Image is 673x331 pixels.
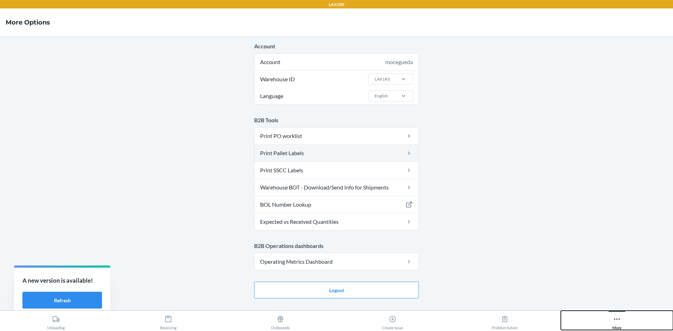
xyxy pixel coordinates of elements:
[254,179,419,196] a: Warehouse BOT - Download/Send Info for Shipments
[259,71,296,88] span: Warehouse ID
[374,93,375,99] input: LanguageEnglish
[259,88,284,104] span: Language
[612,312,621,330] div: More
[254,282,419,298] button: Logout
[254,162,419,179] a: Print SSCC Labels
[254,54,419,70] div: Account
[336,311,449,330] button: Create Issue
[254,145,419,161] a: Print Pallet Labels
[254,253,419,270] a: Operating Metrics Dashboard
[374,76,375,82] input: Warehouse IDLAX1RS
[254,127,419,144] a: Print PO worklist
[112,311,224,330] button: Receiving
[271,312,290,330] div: Outbounds
[492,312,518,330] div: Problem Solver
[254,242,419,250] p: B2B Operations dashboards
[6,18,50,27] h4: More Options
[224,311,336,330] button: Outbounds
[561,311,673,330] button: More
[22,276,102,285] p: A new version is available!
[47,312,65,330] div: Unloading
[160,312,177,330] div: Receiving
[254,42,419,50] p: Account
[254,196,419,213] a: BOL Number Lookup
[375,93,388,99] div: English
[22,292,102,309] button: Refresh
[254,116,419,124] p: B2B Tools
[382,312,403,330] div: Create Issue
[375,76,390,82] div: LAX1RS
[329,1,344,8] p: LAX1RS
[385,58,413,66] div: mocegueda
[254,213,419,230] a: Expected vs Received Quantities
[449,311,561,330] button: Problem Solver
